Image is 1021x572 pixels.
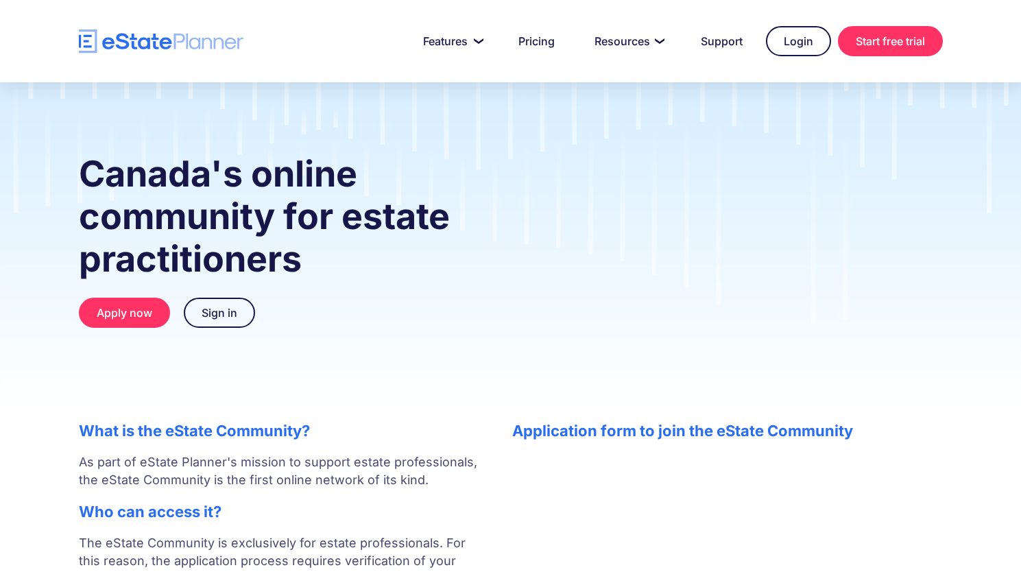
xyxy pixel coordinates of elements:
[184,298,255,328] a: Sign in
[79,453,485,489] p: As part of eState Planner's mission to support estate professionals, the eState Community is the ...
[79,29,243,53] a: home
[684,27,759,55] a: Support
[79,298,170,328] a: Apply now
[502,27,571,55] a: Pricing
[407,27,495,55] a: Features
[838,26,943,56] a: Start free trial
[79,422,485,440] h2: What is the eState Community?
[512,422,943,440] h2: Application form to join the eState Community
[79,503,485,521] h2: Who can access it?
[79,152,450,281] strong: Canada's online community for estate practitioners
[766,26,831,56] a: Login
[578,27,677,55] a: Resources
